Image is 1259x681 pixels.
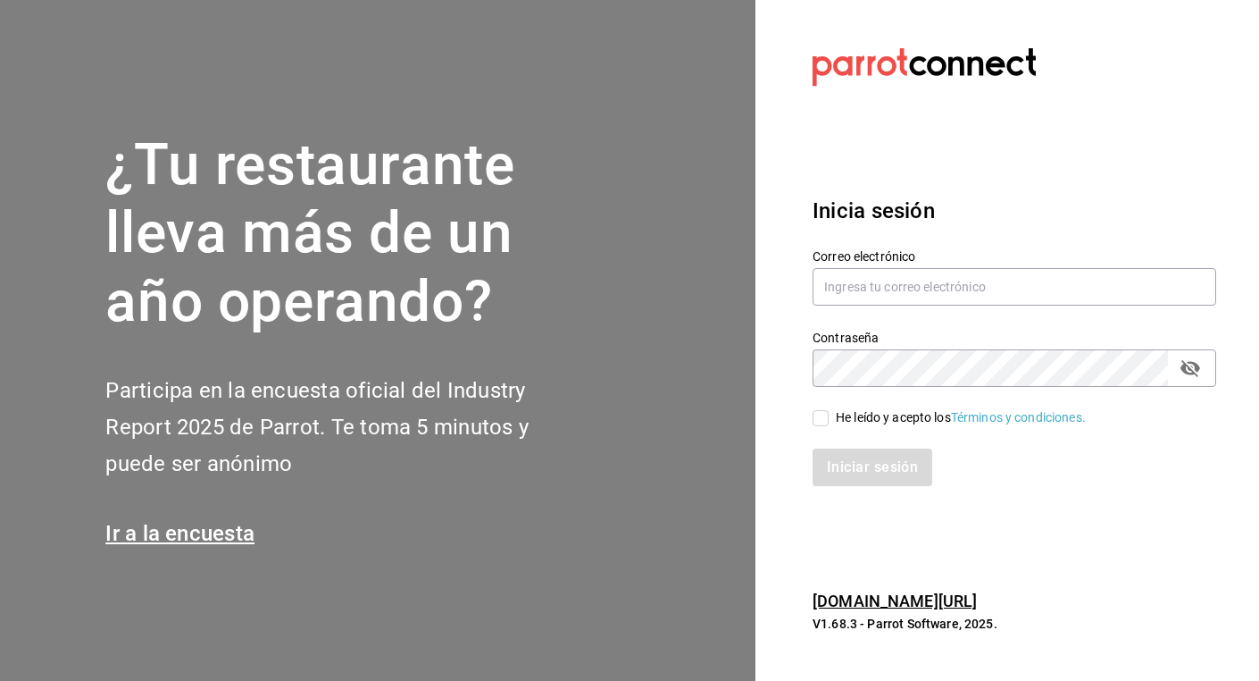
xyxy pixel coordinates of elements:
[813,615,1216,633] p: V1.68.3 - Parrot Software, 2025.
[813,268,1216,306] input: Ingresa tu correo electrónico
[813,331,1216,343] label: Contraseña
[813,195,1216,227] h3: Inicia sesión
[813,249,1216,262] label: Correo electrónico
[105,131,588,337] h1: ¿Tu restaurante lleva más de un año operando?
[813,592,977,610] a: [DOMAIN_NAME][URL]
[1175,353,1205,383] button: passwordField
[836,408,1086,427] div: He leído y acepto los
[105,521,254,546] a: Ir a la encuesta
[105,373,588,482] h2: Participa en la encuesta oficial del Industry Report 2025 de Parrot. Te toma 5 minutos y puede se...
[951,410,1086,425] a: Términos y condiciones.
